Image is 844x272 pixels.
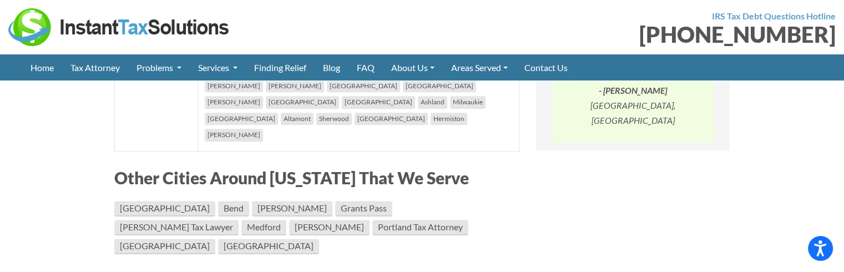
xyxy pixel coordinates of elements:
li: Ashland [418,96,447,108]
a: Bend [218,201,249,216]
a: [GEOGRAPHIC_DATA] [218,239,319,254]
li: [PERSON_NAME] [266,80,324,92]
a: Services [190,54,246,80]
a: [GEOGRAPHIC_DATA] [114,239,215,254]
a: [PERSON_NAME] Tax Lawyer [114,220,239,235]
h3: Other Cities Around [US_STATE] That We Serve [114,166,519,189]
a: Problems [128,54,190,80]
a: Contact Us [516,54,576,80]
a: Finding Relief [246,54,315,80]
a: About Us [383,54,443,80]
li: Altamont [281,113,314,125]
li: [GEOGRAPHIC_DATA] [266,96,339,108]
a: Home [22,54,62,80]
a: [GEOGRAPHIC_DATA] [114,201,215,216]
li: [GEOGRAPHIC_DATA] [342,96,415,108]
a: [PERSON_NAME] [252,201,332,216]
li: [PERSON_NAME] [205,129,263,141]
li: [PERSON_NAME] [205,96,263,108]
strong: IRS Tax Debt Questions Hotline [712,11,836,21]
li: Sherwood [316,113,352,125]
li: [PERSON_NAME] [205,80,263,92]
li: [GEOGRAPHIC_DATA] [205,113,278,125]
a: Medford [241,220,286,235]
a: Blog [315,54,348,80]
li: [GEOGRAPHIC_DATA] [327,80,400,92]
i: - [PERSON_NAME] [599,85,667,95]
a: Areas Served [443,54,516,80]
li: Hermiston [431,113,467,125]
a: Portland Tax Attorney [372,220,468,235]
a: Instant Tax Solutions Logo [8,21,230,31]
i: [GEOGRAPHIC_DATA], [GEOGRAPHIC_DATA] [590,100,675,125]
div: [PHONE_NUMBER] [431,23,836,46]
a: Grants Pass [335,201,392,216]
a: [PERSON_NAME] [289,220,370,235]
a: Tax Attorney [62,54,128,80]
li: Milwaukie [450,96,486,108]
li: [GEOGRAPHIC_DATA] [355,113,428,125]
a: FAQ [348,54,383,80]
li: [GEOGRAPHIC_DATA] [403,80,476,92]
img: Instant Tax Solutions Logo [8,8,230,46]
